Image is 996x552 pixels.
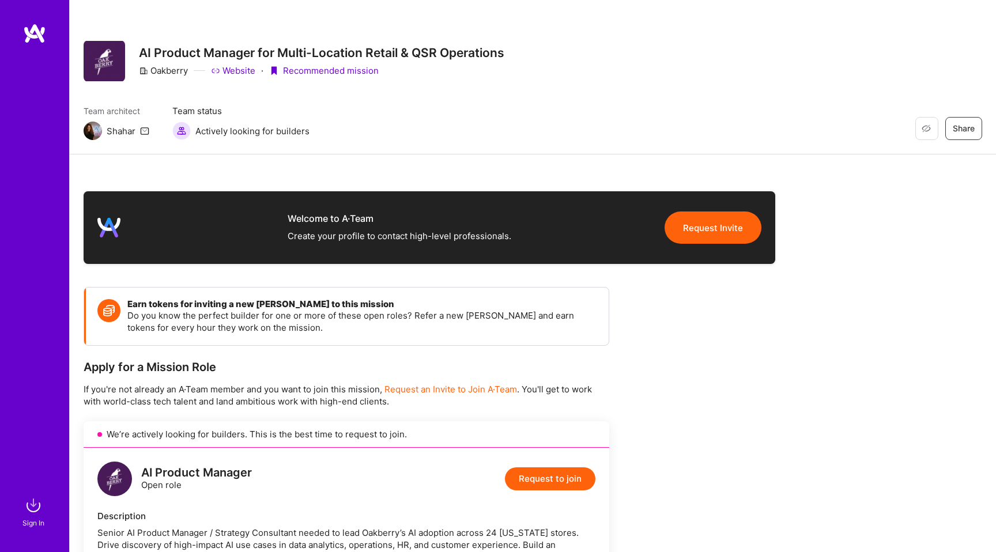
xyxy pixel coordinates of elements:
[261,65,263,77] div: ·
[288,212,511,225] div: Welcome to A·Team
[141,467,252,479] div: AI Product Manager
[139,66,148,75] i: icon CompanyGray
[922,124,931,133] i: icon EyeClosed
[269,66,278,75] i: icon PurpleRibbon
[84,360,609,375] div: Apply for a Mission Role
[139,46,504,60] h3: AI Product Manager for Multi-Location Retail & QSR Operations
[127,309,597,334] p: Do you know the perfect builder for one or more of these open roles? Refer a new [PERSON_NAME] an...
[505,467,595,490] button: Request to join
[269,65,379,77] div: Recommended mission
[84,105,149,117] span: Team architect
[22,494,45,517] img: sign in
[211,65,255,77] a: Website
[97,462,132,496] img: logo
[953,123,975,134] span: Share
[84,122,102,140] img: Team Architect
[84,41,125,81] img: Company Logo
[141,467,252,491] div: Open role
[97,299,120,322] img: Token icon
[172,122,191,140] img: Actively looking for builders
[22,517,44,529] div: Sign In
[97,510,595,522] div: Description
[172,105,310,117] span: Team status
[84,421,609,448] div: We’re actively looking for builders. This is the best time to request to join.
[23,23,46,44] img: logo
[665,211,761,244] button: Request Invite
[97,216,120,239] img: logo
[140,126,149,135] i: icon Mail
[139,65,188,77] div: Oakberry
[84,383,609,407] p: If you're not already an A·Team member and you want to join this mission, . You'll get to work wi...
[384,384,517,395] span: Request an Invite to Join A·Team
[127,299,597,309] h4: Earn tokens for inviting a new [PERSON_NAME] to this mission
[24,494,45,529] a: sign inSign In
[107,125,135,137] div: Shahar
[195,125,310,137] span: Actively looking for builders
[945,117,982,140] button: Share
[288,229,511,243] div: Create your profile to contact high-level professionals.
